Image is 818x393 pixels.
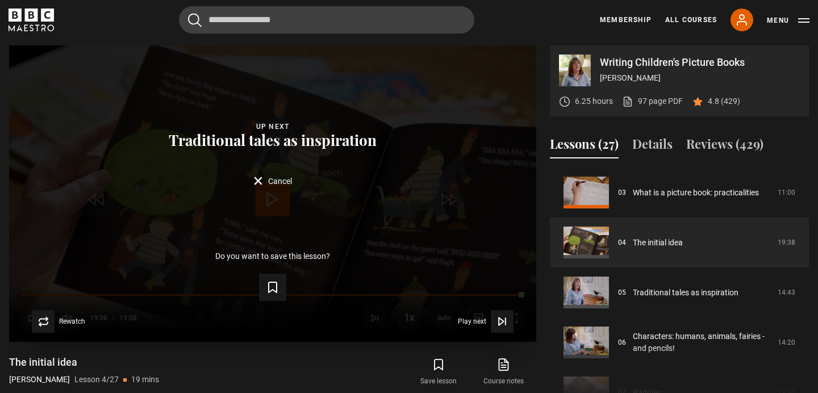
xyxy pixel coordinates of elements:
button: Reviews (429) [686,135,763,158]
button: Traditional tales as inspiration [165,132,380,148]
input: Search [179,6,474,34]
video-js: Video Player [9,45,536,342]
div: Up next [27,121,518,132]
span: Play next [458,318,486,325]
button: Toggle navigation [767,15,809,26]
a: Course notes [471,356,536,388]
p: 6.25 hours [575,95,613,107]
button: Lessons (27) [550,135,619,158]
a: All Courses [665,15,717,25]
a: 97 page PDF [622,95,683,107]
span: Rewatch [59,318,85,325]
p: [PERSON_NAME] [9,374,70,386]
a: Membership [600,15,652,25]
p: 19 mins [131,374,159,386]
p: Lesson 4/27 [74,374,119,386]
svg: BBC Maestro [9,9,54,31]
button: Rewatch [32,310,85,333]
h1: The initial idea [9,356,159,369]
p: Do you want to save this lesson? [215,252,330,260]
a: What is a picture book: practicalities [633,187,759,199]
button: Submit the search query [188,13,202,27]
p: 4.8 (429) [708,95,740,107]
a: The initial idea [633,237,683,249]
a: Characters: humans, animals, fairies - and pencils! [633,331,771,354]
a: Traditional tales as inspiration [633,287,738,299]
button: Cancel [254,177,292,185]
span: Cancel [268,177,292,185]
button: Play next [458,310,514,333]
button: Save lesson [406,356,471,388]
p: [PERSON_NAME] [600,72,800,84]
button: Details [632,135,673,158]
p: Writing Children's Picture Books [600,57,800,68]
